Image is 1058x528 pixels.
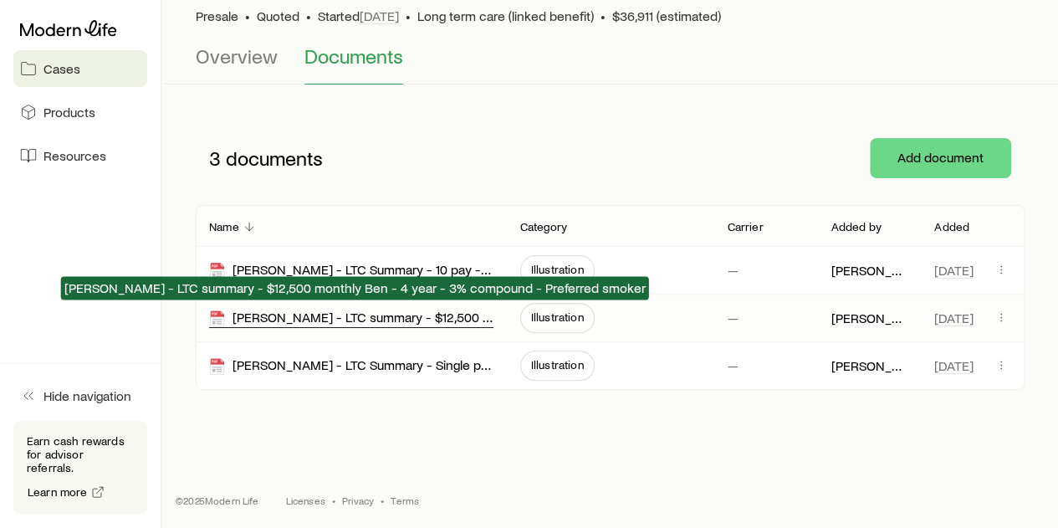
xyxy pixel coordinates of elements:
[831,357,907,374] p: [PERSON_NAME]
[934,310,974,326] span: [DATE]
[196,44,278,68] span: Overview
[209,220,239,233] p: Name
[531,263,584,276] span: Illustration
[417,8,594,24] span: Long term care (linked benefit)
[209,146,221,170] span: 3
[196,8,238,24] p: Presale
[727,310,738,326] p: —
[257,8,299,24] span: Quoted
[870,138,1011,178] button: Add document
[13,137,147,174] a: Resources
[176,494,259,507] p: © 2025 Modern Life
[934,220,969,233] p: Added
[43,387,131,404] span: Hide navigation
[391,494,419,507] a: Terms
[27,434,134,474] p: Earn cash rewards for advisor referrals.
[332,494,335,507] span: •
[306,8,311,24] span: •
[209,261,493,280] div: [PERSON_NAME] - LTC Summary - 10 pay - $12,500 Ben - 4yr Ben
[727,220,763,233] p: Carrier
[360,8,399,24] span: [DATE]
[831,310,907,326] p: [PERSON_NAME]
[318,8,399,24] p: Started
[831,220,881,233] p: Added by
[612,8,721,24] span: $36,911 (estimated)
[934,262,974,279] span: [DATE]
[43,147,106,164] span: Resources
[934,357,974,374] span: [DATE]
[304,44,403,68] span: Documents
[209,309,493,328] div: [PERSON_NAME] - LTC summary - $12,500 monthly Ben - 4 year - 3% compound - Preferred smoker
[13,421,147,515] div: Earn cash rewards for advisor referrals.Learn more
[13,94,147,131] a: Products
[13,377,147,414] button: Hide navigation
[531,358,584,372] span: Illustration
[43,104,95,120] span: Products
[196,44,1025,85] div: Case details tabs
[406,8,411,24] span: •
[28,486,88,498] span: Learn more
[381,494,384,507] span: •
[43,60,80,77] span: Cases
[531,310,584,324] span: Illustration
[286,494,325,507] a: Licenses
[520,220,567,233] p: Category
[245,8,250,24] span: •
[209,356,493,376] div: [PERSON_NAME] - LTC Summary - Single pay - $12,500 Ben - 4yr Ben
[727,262,738,279] p: —
[342,494,374,507] a: Privacy
[13,50,147,87] a: Cases
[601,8,606,24] span: •
[226,146,323,170] span: documents
[831,262,907,279] p: [PERSON_NAME]
[727,357,738,374] p: —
